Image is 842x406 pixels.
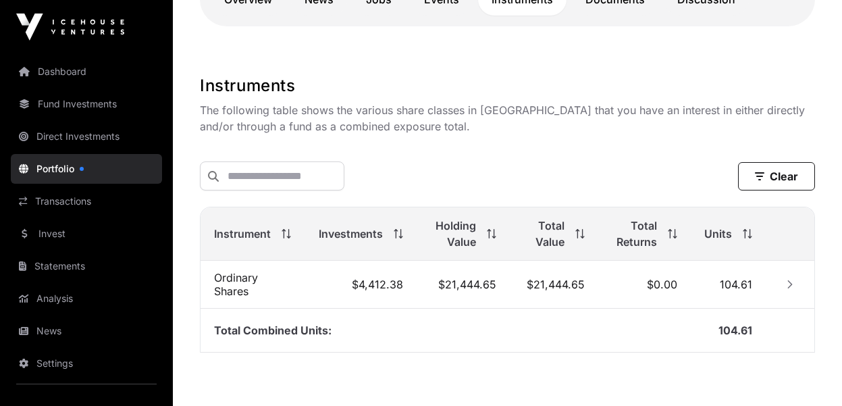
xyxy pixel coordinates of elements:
[16,14,124,41] img: Icehouse Ventures Logo
[200,102,815,134] p: The following table shows the various share classes in [GEOGRAPHIC_DATA] that you have an interes...
[598,261,691,309] td: $0.00
[11,122,162,151] a: Direct Investments
[11,186,162,216] a: Transactions
[510,261,598,309] td: $21,444.65
[612,218,657,250] span: Total Returns
[305,261,417,309] td: $4,412.38
[11,284,162,313] a: Analysis
[200,75,815,97] h1: Instruments
[11,89,162,119] a: Fund Investments
[11,219,162,249] a: Invest
[720,278,752,291] span: 104.61
[704,226,732,242] span: Units
[417,261,510,309] td: $21,444.65
[214,324,332,337] span: Total Combined Units:
[523,218,564,250] span: Total Value
[774,341,842,406] iframe: Chat Widget
[201,261,305,309] td: Ordinary Shares
[11,316,162,346] a: News
[779,274,801,295] button: Row Collapsed
[214,226,271,242] span: Instrument
[11,154,162,184] a: Portfolio
[718,324,752,337] span: 104.61
[11,57,162,86] a: Dashboard
[319,226,383,242] span: Investments
[738,162,815,191] button: Clear
[11,251,162,281] a: Statements
[11,349,162,378] a: Settings
[430,218,476,250] span: Holding Value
